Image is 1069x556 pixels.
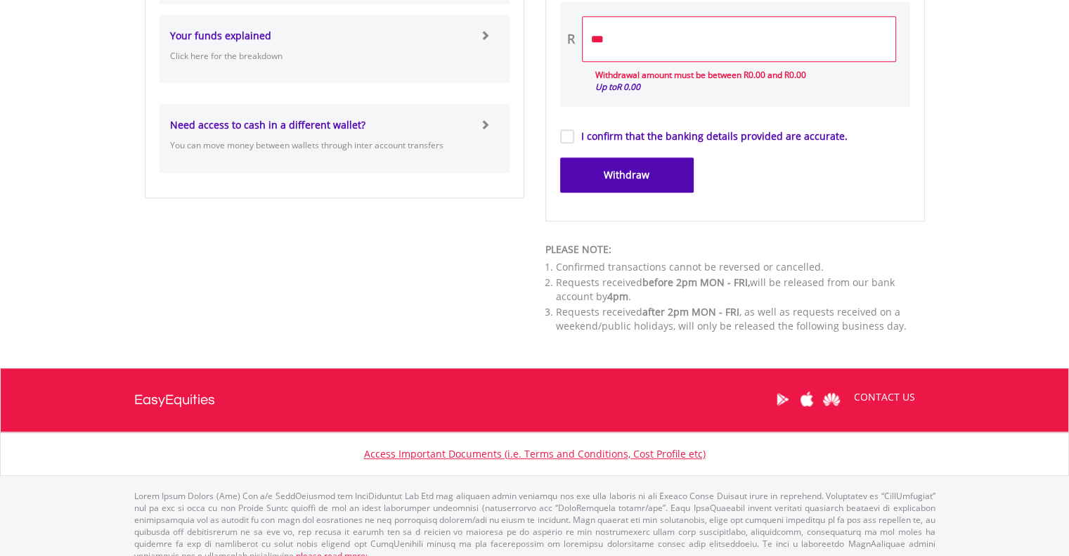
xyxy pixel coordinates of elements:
[556,276,925,304] li: Requests received will be released from our bank account by .
[556,305,925,333] li: Requests received , as well as requests received on a weekend/public holidays, will only be relea...
[170,118,365,131] strong: Need access to cash in a different wallet?
[170,50,470,62] p: Click here for the breakdown
[364,447,706,460] a: Access Important Documents (i.e. Terms and Conditions, Cost Profile etc)
[170,139,470,151] p: You can move money between wallets through inter account transfers
[595,81,640,93] i: Up to
[795,377,819,421] a: Apple
[134,368,215,432] a: EasyEquities
[556,260,925,274] li: Confirmed transactions cannot be reversed or cancelled.
[844,377,925,417] a: CONTACT US
[770,377,795,421] a: Google Play
[642,276,750,289] span: before 2pm MON - FRI,
[819,377,844,421] a: Huawei
[560,157,694,193] button: Withdraw
[567,30,575,49] div: R
[170,29,271,42] strong: Your funds explained
[170,104,499,172] a: Need access to cash in a different wallet? You can move money between wallets through inter accou...
[545,243,925,257] div: PLEASE NOTE:
[607,290,628,303] span: 4pm
[642,305,739,318] span: after 2pm MON - FRI
[595,69,806,81] span: Withdrawal amount must be between R0.00 and R0.00
[574,129,848,143] label: I confirm that the banking details provided are accurate.
[616,81,640,93] span: R 0.00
